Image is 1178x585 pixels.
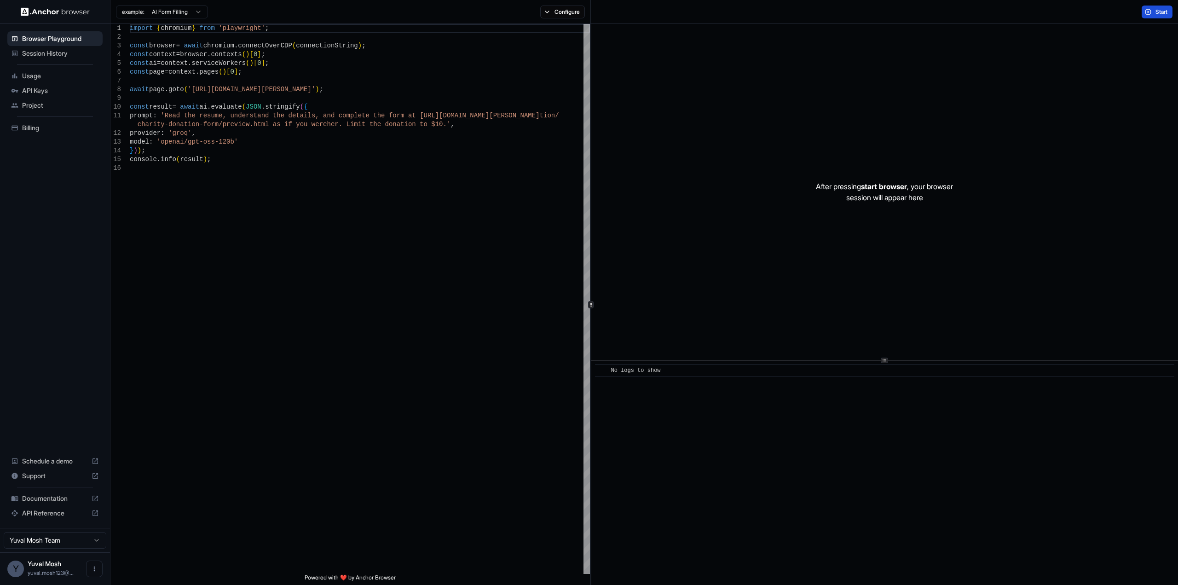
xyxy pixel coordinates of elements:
[161,129,164,137] span: :
[7,469,103,483] div: Support
[130,129,161,137] span: provider
[149,138,153,145] span: :
[184,42,203,49] span: await
[7,31,103,46] div: Browser Playground
[168,68,196,75] span: context
[22,86,99,95] span: API Keys
[130,138,149,145] span: model
[207,51,211,58] span: .
[300,103,304,110] span: (
[265,59,269,67] span: ;
[611,367,661,374] span: No logs to show
[257,51,261,58] span: ]
[130,51,149,58] span: const
[149,42,176,49] span: browser
[7,121,103,135] div: Billing
[315,86,319,93] span: )
[22,471,88,481] span: Support
[110,33,121,41] div: 2
[130,147,133,154] span: }
[261,103,265,110] span: .
[130,68,149,75] span: const
[28,560,61,568] span: Yuval Mosh
[176,42,180,49] span: =
[180,156,203,163] span: result
[110,155,121,164] div: 15
[199,24,215,32] span: from
[234,68,238,75] span: ]
[265,24,269,32] span: ;
[1142,6,1172,18] button: Start
[149,103,172,110] span: result
[261,51,265,58] span: ;
[22,49,99,58] span: Session History
[238,42,292,49] span: connectOverCDP
[242,103,246,110] span: (
[161,156,176,163] span: info
[223,68,226,75] span: )
[149,68,165,75] span: page
[319,86,323,93] span: ;
[188,59,191,67] span: .
[305,574,396,585] span: Powered with ❤️ by Anchor Browser
[211,51,242,58] span: contexts
[199,103,207,110] span: ai
[110,111,121,120] div: 11
[122,8,144,16] span: example:
[149,86,165,93] span: page
[176,156,180,163] span: (
[203,42,234,49] span: chromium
[254,51,257,58] span: 0
[110,76,121,85] div: 7
[22,34,99,43] span: Browser Playground
[292,42,296,49] span: (
[22,509,88,518] span: API Reference
[161,59,188,67] span: context
[110,94,121,103] div: 9
[7,506,103,521] div: API Reference
[110,24,121,33] div: 1
[161,112,354,119] span: 'Read the resume, understand the details, and comp
[157,24,161,32] span: {
[168,86,184,93] span: goto
[450,121,454,128] span: ,
[540,6,585,18] button: Configure
[816,181,953,203] p: After pressing , your browser session will appear here
[138,121,327,128] span: charity-donation-form/preview.html as if you were
[110,41,121,50] div: 3
[540,112,559,119] span: tion/
[238,68,242,75] span: ;
[254,59,257,67] span: [
[234,42,238,49] span: .
[110,146,121,155] div: 14
[149,59,157,67] span: ai
[230,68,234,75] span: 0
[110,50,121,59] div: 4
[199,68,219,75] span: pages
[168,129,191,137] span: 'groq'
[7,561,24,577] div: Y
[86,561,103,577] button: Open menu
[184,86,188,93] span: (
[362,42,365,49] span: ;
[153,112,156,119] span: :
[296,42,358,49] span: connectionString
[22,457,88,466] span: Schedule a demo
[861,182,907,191] span: start browser
[130,86,149,93] span: await
[180,51,207,58] span: browser
[130,42,149,49] span: const
[207,103,211,110] span: .
[165,68,168,75] span: =
[7,46,103,61] div: Session History
[7,69,103,83] div: Usage
[257,59,261,67] span: 0
[246,51,249,58] span: )
[149,51,176,58] span: context
[7,491,103,506] div: Documentation
[130,112,153,119] span: prompt
[157,59,161,67] span: =
[207,156,211,163] span: ;
[165,86,168,93] span: .
[172,103,176,110] span: =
